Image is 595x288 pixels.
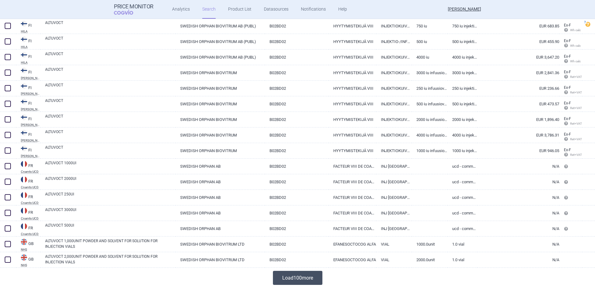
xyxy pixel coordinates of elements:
[447,205,477,221] a: UCD - Common dispensation unit
[45,98,176,109] a: ALTUVOCT
[329,81,376,96] a: HYYTYMISTEKIJÄ VIII
[329,127,376,143] a: HYYTYMISTEKIJÄ VIII
[412,81,447,96] a: 250 iu infuusiovälineistö
[21,92,40,95] abbr: KELA — Pharmaceutical Database of medicinal products maintained by Kela, Finland.
[376,143,412,158] a: INJEKTIOKUIVA-AINE JA [PERSON_NAME], LIUOSTA VARTEN
[412,96,447,112] a: 500 iu infuusiovälineistö
[265,237,329,252] a: B02BD02
[176,190,265,205] a: SWEDISH ORPHAN AB
[176,127,265,143] a: SWEDISH ORPHAN BIOVITRUM
[21,170,40,173] abbr: Cnamts UCD — Online database of medicines under the National Health Insurance Fund for salaried w...
[21,239,27,245] img: United Kingdom
[16,191,40,204] a: FRFRCnamts UCD
[559,130,582,144] a: Ex-F Ret+VAT calc
[329,252,376,267] a: EFANESOCTOCOG ALFA
[265,65,329,80] a: B02BD02
[21,176,27,183] img: France
[412,127,447,143] a: 4000 iu infuusiovälineistö
[21,30,40,33] abbr: HILA — List of medicinal products published by the Ministry of Social Affairs and Health, Finland.
[265,143,329,158] a: B02BD02
[447,237,477,252] a: 1.0 vial
[559,114,582,129] a: Ex-F Ret+VAT calc
[412,237,447,252] a: 1000.0unit
[21,46,40,49] abbr: HILA — List of medicinal products published by the Ministry of Social Affairs and Health, Finland.
[21,233,40,236] abbr: Cnamts UCD — Online database of medicines under the National Health Insurance Fund for salaried w...
[564,106,588,110] span: Ret+VAT calc
[21,248,40,251] abbr: NHS — National Health Services Business Services Authority, Technology Reference data Update Dist...
[559,21,582,35] a: Ex-F Wh calc
[564,148,571,152] span: Ex-factory price
[45,67,176,78] a: ALTUVOCT
[559,68,582,82] a: Ex-F Ret+VAT calc
[45,51,176,62] a: ALTUVOCT
[114,3,153,10] strong: Price Monitor
[564,28,581,32] span: Wh calc
[376,50,412,65] a: INJEKTIOKUIVA-AINE JA [PERSON_NAME], LIUOSTA VARTEN
[564,39,571,43] span: Ex-factory price
[477,34,559,49] a: EUR 455.90
[21,61,40,64] abbr: HILA — List of medicinal products published by the Ministry of Social Affairs and Health, Finland.
[16,51,40,64] a: FIFIHILA
[16,36,40,49] a: FIFIHILA
[412,143,447,158] a: 1000 iu infuusiovälineistö
[447,50,477,65] a: 4000 IU injektiokuiva-aine lasisessa injektiopullossa ja liuotin 3 ml esitäytetyssä ruiskussa
[376,221,412,236] a: INJ [GEOGRAPHIC_DATA]+SRG
[559,36,582,51] a: Ex-F Wh calc
[329,96,376,112] a: HYYTYMISTEKIJÄ VIII
[329,190,376,205] a: FACTEUR VIII DE COAGULATION
[45,254,176,265] a: ALTUVOCT 2,000UNIT POWDER AND SOLVENT FOR SOLUTION FOR INJECTION VIALS
[265,221,329,236] a: B02BD02
[564,44,581,47] span: Wh calc
[16,20,40,33] a: FIFIHILA
[21,139,40,142] abbr: KELA — Pharmaceutical Database of medicinal products maintained by Kela, Finland.
[447,65,477,80] a: 3000 iu injektiopullo ja esitäytetty ruisku
[16,223,40,236] a: FRFRCnamts UCD
[16,129,40,142] a: FIFI[PERSON_NAME]
[45,176,176,187] a: ALTUVOCT 2000UI
[21,208,27,214] img: France
[21,98,27,105] img: Finland
[114,10,142,15] span: COGVIO
[564,117,571,121] span: Ex-factory price
[447,190,477,205] a: UCD - Common dispensation unit
[176,34,265,49] a: SWEDISH ORPHAN BIOVITRUM AB (PUBL)
[21,254,27,261] img: United Kingdom
[265,18,329,34] a: B02BD02
[176,221,265,236] a: SWEDISH ORPHAN AB
[477,237,559,252] a: N/A
[265,81,329,96] a: B02BD02
[45,238,176,249] a: ALTUVOCT 1,000UNIT POWDER AND SOLVENT FOR SOLUTION FOR INJECTION VIALS
[265,96,329,112] a: B02BD02
[477,96,559,112] a: EUR 473.57
[176,50,265,65] a: SWEDISH ORPHAN BIOVITRUM AB (PUBL)
[329,65,376,80] a: HYYTYMISTEKIJÄ VIII
[559,99,582,113] a: Ex-F Ret+VAT calc
[564,85,571,90] span: Ex-factory price
[559,146,582,160] a: Ex-F Ret+VAT calc
[477,18,559,34] a: EUR 683.85
[477,205,559,221] a: N/A
[329,18,376,34] a: HYYTYMISTEKIJÄ VIII
[21,201,40,204] abbr: Cnamts UCD — Online database of medicines under the National Health Insurance Fund for salaried w...
[265,190,329,205] a: B02BD02
[16,176,40,189] a: FRFRCnamts UCD
[412,50,447,65] a: 4000 IU
[21,186,40,189] abbr: Cnamts UCD — Online database of medicines under the National Health Insurance Fund for salaried w...
[45,36,176,47] a: ALTUVOCT
[564,75,588,79] span: Ret+VAT calc
[447,34,477,49] a: 500 IU injektiokuiva-aine lasisessa injektiopullossa ja liuotin 3 ml esitäytetyssä ruiskussa
[176,96,265,112] a: SWEDISH ORPHAN BIOVITRUM
[176,159,265,174] a: SWEDISH ORPHAN AB
[329,159,376,174] a: FACTEUR VIII DE COAGULATION
[376,112,412,127] a: INJEKTIOKUIVA-AINE JA [PERSON_NAME], LIUOSTA VARTEN
[21,161,27,167] img: France
[45,129,176,140] a: ALTUVOCT
[376,174,412,190] a: INJ [GEOGRAPHIC_DATA]+SRG
[447,159,477,174] a: UCD - Common dispensation unit
[265,174,329,190] a: B02BD02
[114,3,153,15] a: Price MonitorCOGVIO
[176,81,265,96] a: SWEDISH ORPHAN BIOVITRUM
[21,67,27,74] img: Finland
[564,137,588,141] span: Ret+VAT calc
[265,205,329,221] a: B02BD02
